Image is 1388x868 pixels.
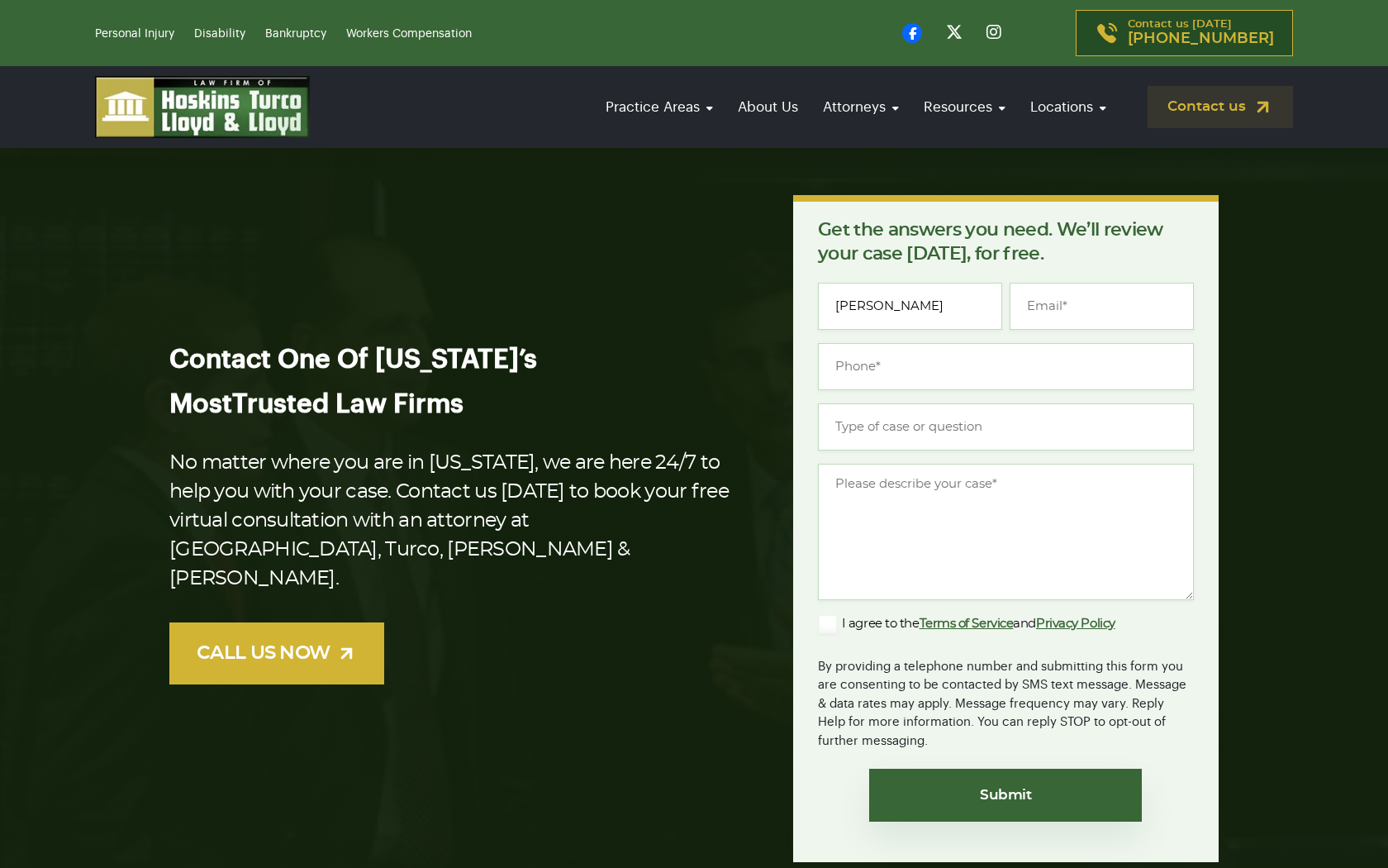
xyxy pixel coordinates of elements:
a: Locations [1022,83,1115,131]
a: Practice Areas [597,83,721,131]
div: By providing a telephone number and submitting this form you are consenting to be contacted by SM... [818,647,1194,751]
span: Most [169,391,232,417]
a: Workers Compensation [346,28,472,40]
label: I agree to the and [818,614,1115,634]
span: Trusted Law Firms [232,391,463,417]
a: Contact us [1148,86,1293,128]
a: Bankruptcy [265,28,326,40]
a: CALL US NOW [169,622,384,684]
img: arrow-up-right-light.svg [336,643,357,664]
p: Contact us [DATE] [1128,19,1274,47]
p: Get the answers you need. We’ll review your case [DATE], for free. [818,218,1194,266]
a: Attorneys [815,83,907,131]
input: Full Name [818,283,1002,330]
span: Contact One Of [US_STATE]’s [169,346,537,373]
input: Phone* [818,343,1194,390]
img: logo [95,76,310,138]
a: About Us [730,83,806,131]
input: Type of case or question [818,403,1194,451]
input: Submit [869,769,1142,822]
a: Personal Injury [95,28,174,40]
a: Privacy Policy [1036,618,1115,630]
a: Terms of Service [920,618,1014,630]
input: Email* [1010,283,1194,330]
a: Disability [194,28,245,40]
a: Contact us [DATE][PHONE_NUMBER] [1076,10,1293,56]
a: Resources [915,83,1014,131]
span: [PHONE_NUMBER] [1128,31,1274,47]
p: No matter where you are in [US_STATE], we are here 24/7 to help you with your case. Contact us [D... [169,449,740,594]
